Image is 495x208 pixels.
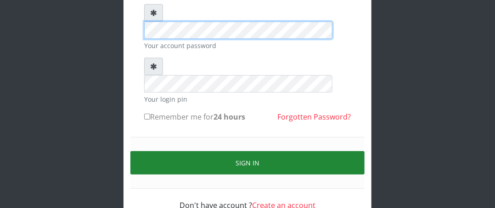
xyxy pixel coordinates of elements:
[277,112,351,122] a: Forgotten Password?
[144,41,351,50] small: Your account password
[214,112,245,122] b: 24 hours
[144,111,245,122] label: Remember me for
[130,151,365,175] button: Sign in
[144,94,351,104] small: Your login pin
[144,114,150,120] input: Remember me for24 hours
